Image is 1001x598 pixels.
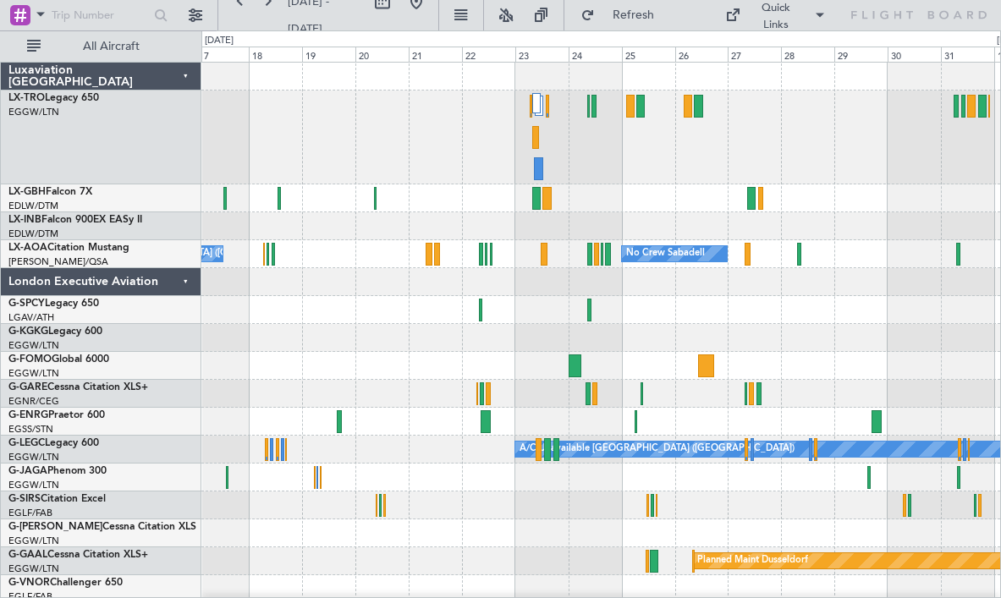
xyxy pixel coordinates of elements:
div: 29 [834,47,888,62]
a: EGGW/LTN [8,367,59,380]
div: 26 [675,47,729,62]
a: G-[PERSON_NAME]Cessna Citation XLS [8,522,196,532]
div: 19 [302,47,355,62]
input: Trip Number [52,3,149,28]
a: G-VNORChallenger 650 [8,578,123,588]
button: Refresh [573,2,674,29]
a: EGGW/LTN [8,339,59,352]
span: G-KGKG [8,326,48,337]
div: 24 [569,47,622,62]
span: G-JAGA [8,466,47,476]
a: EGGW/LTN [8,451,59,464]
a: G-ENRGPraetor 600 [8,410,105,420]
a: G-SPCYLegacy 650 [8,299,99,309]
a: G-GAALCessna Citation XLS+ [8,550,148,560]
span: G-ENRG [8,410,48,420]
div: Planned Maint Dusseldorf [697,548,808,573]
div: 18 [249,47,302,62]
div: 17 [195,47,249,62]
div: No Crew Sabadell [626,241,705,266]
span: LX-AOA [8,243,47,253]
div: 27 [728,47,781,62]
div: A/C Unavailable [GEOGRAPHIC_DATA] ([GEOGRAPHIC_DATA]) [520,436,795,462]
div: 30 [888,47,941,62]
span: G-SPCY [8,299,45,309]
div: 25 [622,47,675,62]
a: G-KGKGLegacy 600 [8,326,102,337]
a: LX-AOACitation Mustang [8,243,129,253]
a: EDLW/DTM [8,228,58,240]
a: EGGW/LTN [8,106,59,118]
span: LX-GBH [8,187,46,197]
a: G-FOMOGlobal 6000 [8,354,109,365]
a: EGGW/LTN [8,535,59,547]
button: Quick Links [717,2,835,29]
a: G-SIRSCitation Excel [8,494,106,504]
span: G-VNOR [8,578,50,588]
a: EGGW/LTN [8,479,59,491]
a: G-LEGCLegacy 600 [8,438,99,448]
a: LX-INBFalcon 900EX EASy II [8,215,142,225]
span: G-FOMO [8,354,52,365]
div: 28 [781,47,834,62]
a: EGSS/STN [8,423,53,436]
span: G-[PERSON_NAME] [8,522,102,532]
span: G-SIRS [8,494,41,504]
span: Refresh [598,9,669,21]
div: 22 [462,47,515,62]
div: [DATE] [205,34,234,48]
span: G-GAAL [8,550,47,560]
span: LX-INB [8,215,41,225]
span: All Aircraft [44,41,179,52]
a: EGLF/FAB [8,507,52,519]
a: LGAV/ATH [8,311,54,324]
span: G-GARE [8,382,47,392]
div: 23 [515,47,569,62]
a: EGNR/CEG [8,395,59,408]
a: EGGW/LTN [8,562,59,575]
a: G-GARECessna Citation XLS+ [8,382,148,392]
a: LX-TROLegacy 650 [8,93,99,103]
a: G-JAGAPhenom 300 [8,466,107,476]
button: All Aircraft [19,33,184,60]
span: G-LEGC [8,438,45,448]
span: LX-TRO [8,93,45,103]
a: EDLW/DTM [8,200,58,212]
a: LX-GBHFalcon 7X [8,187,92,197]
a: [PERSON_NAME]/QSA [8,255,108,268]
div: 20 [355,47,409,62]
div: 21 [409,47,462,62]
div: 31 [941,47,994,62]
